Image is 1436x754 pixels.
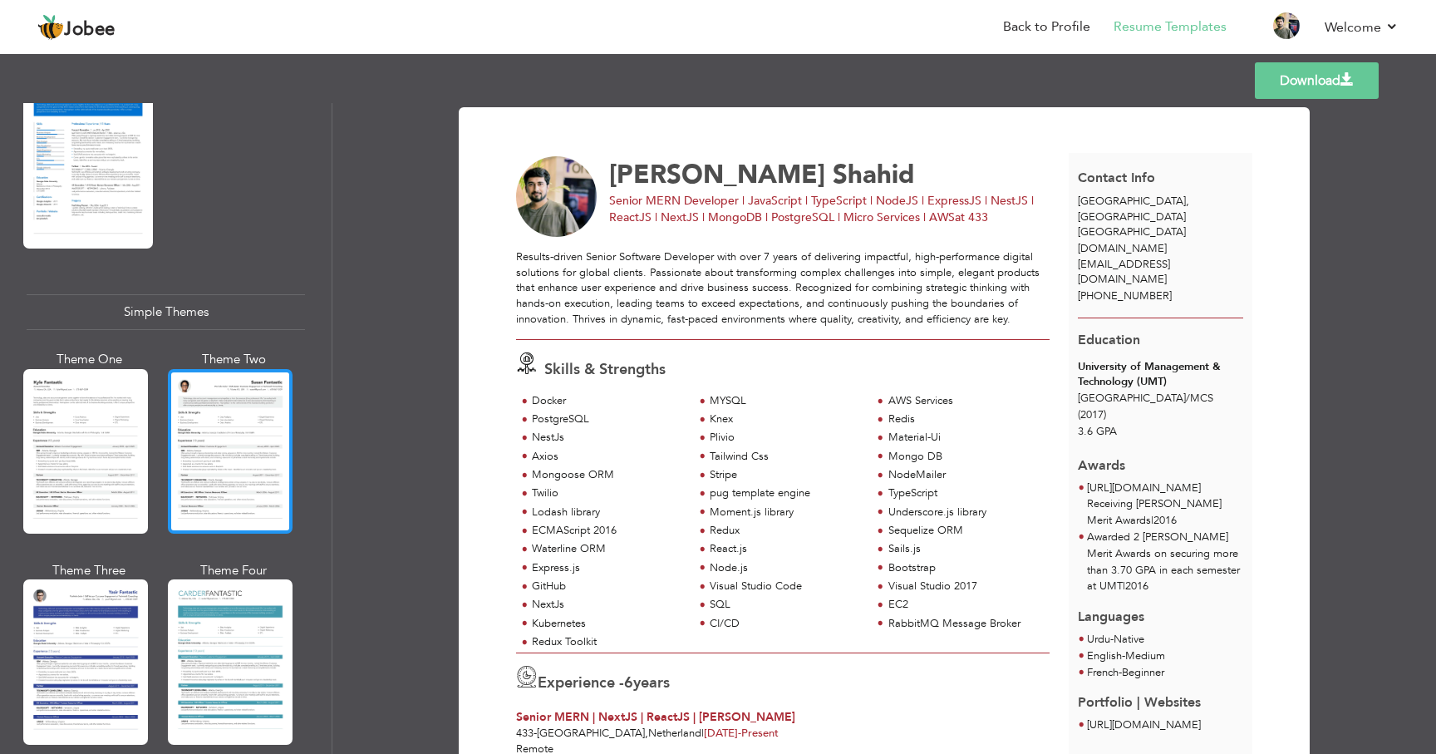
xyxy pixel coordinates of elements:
span: 2016 [1153,513,1177,528]
div: Docker [532,393,684,409]
span: Awarded 2 [PERSON_NAME] Merit Awards on securing more than 3.70 GPA in each semester at UMT [1087,530,1240,594]
div: Tailwind Css [710,449,862,465]
div: [GEOGRAPHIC_DATA] [1069,194,1253,240]
div: CI/CD [710,616,862,632]
span: - [534,726,537,741]
span: Netherland [648,726,701,741]
div: PostgreSQL [532,411,684,427]
div: Plivio [710,430,862,446]
div: Theme One [27,351,151,368]
span: - [1119,665,1122,680]
span: 3.6 GPA [1078,424,1117,439]
span: Senior MERN | NextJS | ReactJS | [PERSON_NAME] [516,709,795,725]
div: Mongoose ORM [532,467,684,483]
span: / [1186,391,1190,406]
span: [GEOGRAPHIC_DATA] [1078,224,1186,239]
span: [GEOGRAPHIC_DATA] [1078,194,1186,209]
img: Profile Img [1273,12,1300,39]
div: GitHub [532,579,684,594]
span: 433 [516,726,534,741]
span: | [1151,513,1153,528]
div: Waterline ORM [532,541,684,557]
div: SQL [710,597,862,613]
span: [DATE] [704,726,741,741]
span: [GEOGRAPHIC_DATA] MCS [1078,391,1213,406]
span: 2016 [1125,579,1148,594]
span: at 433 [955,209,988,225]
div: Lodash library [532,505,684,520]
span: Present [704,726,779,741]
div: Moment.js library [710,505,862,520]
div: Visual Studio Code [710,579,862,594]
div: Sails.js [888,541,1040,557]
div: Results-driven Senior Software Developer with over 7 years of delivering impactful, high-performa... [516,249,1050,327]
div: NodeMailer [888,467,1040,483]
span: Languages [1078,595,1144,627]
div: Stripe [710,467,862,483]
span: [GEOGRAPHIC_DATA] [537,726,645,741]
div: Bootstrap [888,560,1040,576]
span: 6 [624,673,633,693]
span: Skills & Strengths [544,359,666,380]
label: years [624,673,670,694]
div: MYSQL [710,393,862,409]
span: Urdu [1087,632,1110,647]
span: Portfolio | Websites [1078,693,1201,712]
div: Underscore.js library [888,505,1040,520]
span: , [1186,194,1189,209]
div: Axios [532,449,684,465]
div: Twilio [532,485,684,501]
span: Education [1078,331,1140,349]
div: Knex [710,411,862,427]
span: Contact Info [1078,169,1155,187]
a: Jobee [37,14,116,41]
div: Visual Studio 2017 [888,579,1040,594]
a: Download [1255,62,1379,99]
div: Simple Themes [27,294,305,330]
div: NestJs [532,430,684,446]
div: Theme Two [171,351,296,368]
a: Welcome [1325,17,1399,37]
a: Back to Profile [1003,17,1090,37]
div: Sequelize ORM [888,523,1040,539]
div: Kubernetes [532,616,684,632]
a: Resume Templates [1114,17,1227,37]
div: Theme Four [171,562,296,579]
span: [URL][DOMAIN_NAME] [1087,480,1201,495]
li: Beginner [1087,665,1165,682]
li: Medium [1087,648,1165,665]
div: Redis [888,411,1040,427]
span: | [1123,579,1125,594]
div: Material-Ui [888,430,1040,446]
span: Experience - [538,673,624,693]
img: No image [516,156,598,238]
span: | [701,726,704,741]
span: Shahid [833,157,915,192]
span: Senior MERN Developer | JavaScript | TypeScript | NodeJS | ExpressJS | NestJS | ReactJS | NextJS ... [609,193,1034,225]
span: , [645,726,648,741]
li: Native [1087,632,1144,648]
div: EC2 [888,597,1040,613]
span: - [738,726,741,741]
div: Mongo DB [888,449,1040,465]
div: ECMAScript 2016 [532,523,684,539]
a: [URL][DOMAIN_NAME] [1087,717,1201,732]
div: pug template engine [710,485,862,501]
span: - [1110,632,1114,647]
img: jobee.io [37,14,64,41]
div: AWS Services [888,393,1040,409]
span: Awards [1078,444,1125,476]
div: RabbitMQ Message Broker [888,616,1040,632]
div: Theme Three [27,562,151,579]
span: Receiving [PERSON_NAME] Merit Awards [1087,496,1222,528]
span: [PERSON_NAME] [609,157,825,192]
span: - [1122,648,1125,663]
span: [DOMAIN_NAME][EMAIL_ADDRESS][DOMAIN_NAME] [1078,241,1170,287]
div: University of Management & Technology (UMT) [1078,359,1243,390]
span: [PHONE_NUMBER] [1078,288,1172,303]
div: Redux [710,523,862,539]
div: TypeScript [888,485,1040,501]
div: Redux Toolkit [532,634,684,650]
div: React.js [710,541,862,557]
span: Jobee [64,21,116,39]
